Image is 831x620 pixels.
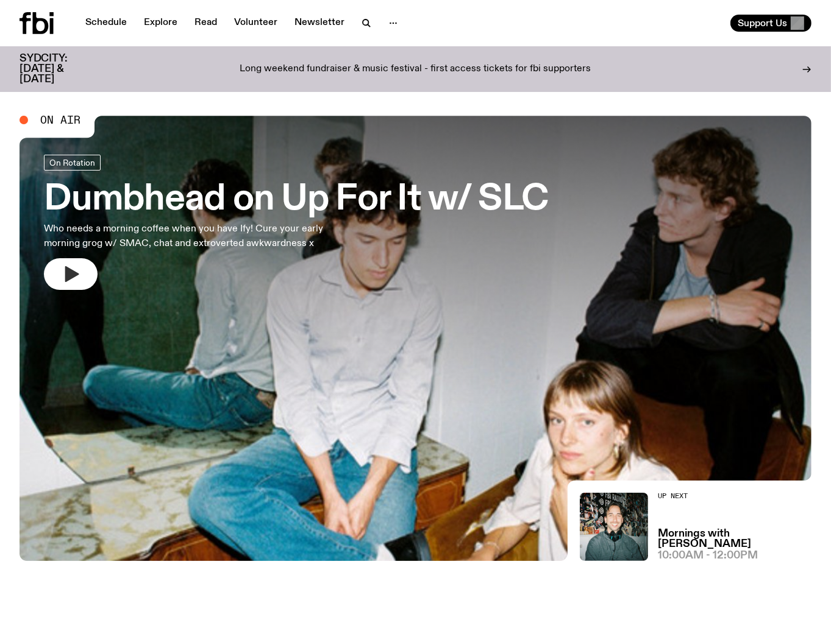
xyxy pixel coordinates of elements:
[287,15,352,32] a: Newsletter
[137,15,185,32] a: Explore
[49,158,95,167] span: On Rotation
[738,18,787,29] span: Support Us
[580,493,648,561] img: Radio presenter Ben Hansen sits in front of a wall of photos and an fbi radio sign. Film photo. B...
[658,493,811,499] h2: Up Next
[44,222,356,251] p: Who needs a morning coffee when you have Ify! Cure your early morning grog w/ SMAC, chat and extr...
[187,15,224,32] a: Read
[44,155,101,171] a: On Rotation
[20,54,98,85] h3: SYDCITY: [DATE] & [DATE]
[227,15,285,32] a: Volunteer
[40,114,80,125] span: On Air
[44,183,548,217] h3: Dumbhead on Up For It w/ SLC
[44,155,548,290] a: Dumbhead on Up For It w/ SLCWho needs a morning coffee when you have Ify! Cure your early morning...
[240,64,591,75] p: Long weekend fundraiser & music festival - first access tickets for fbi supporters
[658,551,758,561] span: 10:00am - 12:00pm
[730,15,811,32] button: Support Us
[20,116,811,561] a: dumbhead 4 slc
[78,15,134,32] a: Schedule
[658,529,811,549] a: Mornings with [PERSON_NAME]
